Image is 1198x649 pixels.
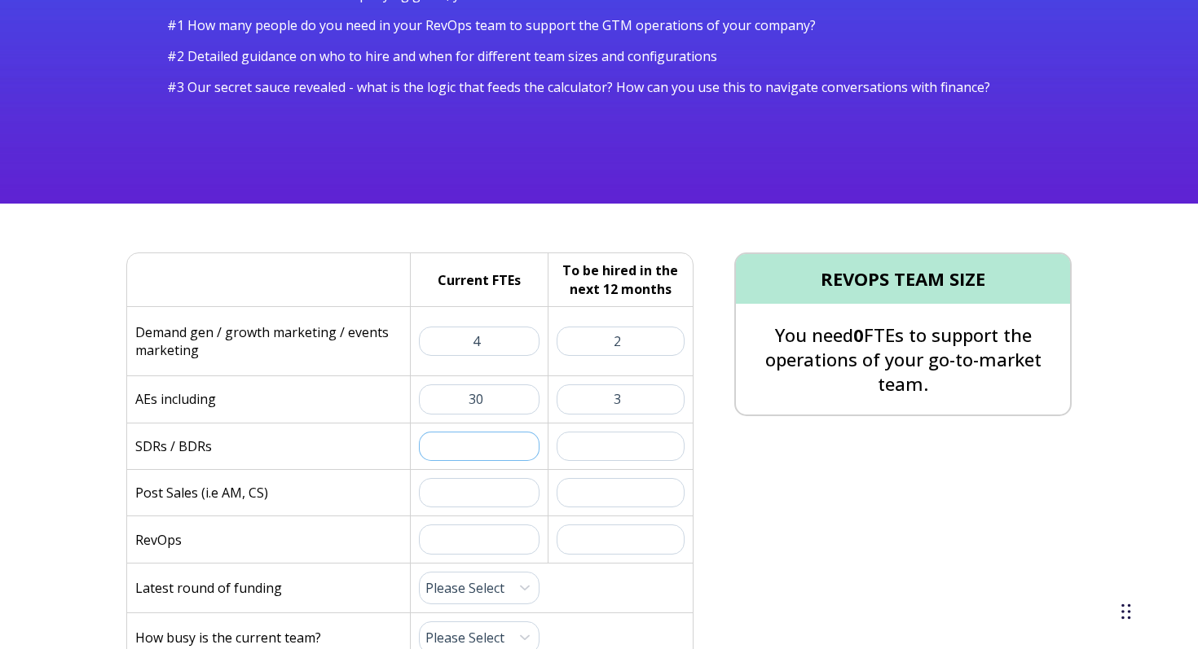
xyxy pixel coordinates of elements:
p: RevOps [135,531,182,549]
p: You need FTEs to support the operations of your go-to-market team. [736,322,1070,397]
h5: To be hired in the next 12 months [557,261,685,298]
p: SDRs / BDRs [135,437,212,455]
span: #3 Our secret sauce revealed - what is the logic that feeds the calculator? How can you use this ... [167,78,990,96]
p: How busy is the current team? [135,629,321,647]
span: 0 [853,322,864,347]
p: Latest round of funding [135,579,282,597]
p: Post Sales (i.e AM, CS) [135,484,268,502]
h4: REVOPS TEAM SIZE [736,254,1070,304]
p: Demand gen / growth marketing / events marketing [135,323,402,359]
span: #1 How many people do you need in your RevOps team to support the GTM operations of your company? [167,16,816,34]
p: AEs including [135,390,216,408]
div: Drag [1121,587,1131,636]
span: #2 Detailed guidance on who to hire and when for different team sizes and configurations [167,47,717,65]
iframe: Chat Widget [905,421,1198,649]
h5: Current FTEs [438,271,521,289]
